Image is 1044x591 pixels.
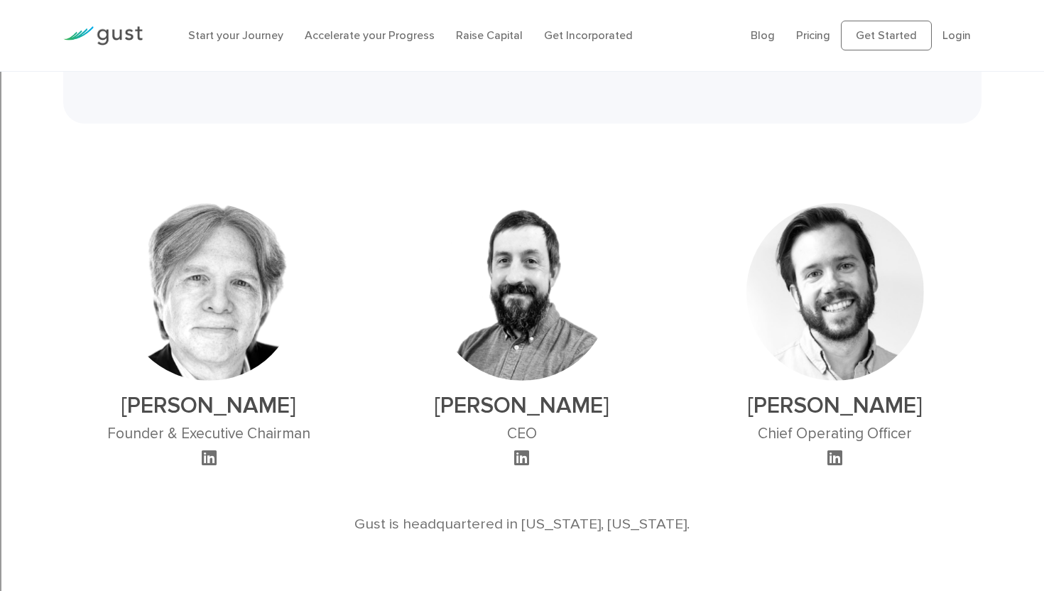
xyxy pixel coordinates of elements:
[6,97,1038,110] div: Sign out
[6,59,1038,72] div: Move To ...
[6,18,131,33] input: Search outlines
[796,28,830,42] a: Pricing
[751,28,775,42] a: Blog
[456,28,523,42] a: Raise Capital
[6,85,1038,97] div: Options
[841,21,932,50] a: Get Started
[6,33,1038,46] div: Sort A > Z
[305,28,435,42] a: Accelerate your Progress
[6,46,1038,59] div: Sort New > Old
[544,28,633,42] a: Get Incorporated
[188,28,283,42] a: Start your Journey
[942,28,971,42] a: Login
[6,6,297,18] div: Home
[63,26,143,45] img: Gust Logo
[6,72,1038,85] div: Delete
